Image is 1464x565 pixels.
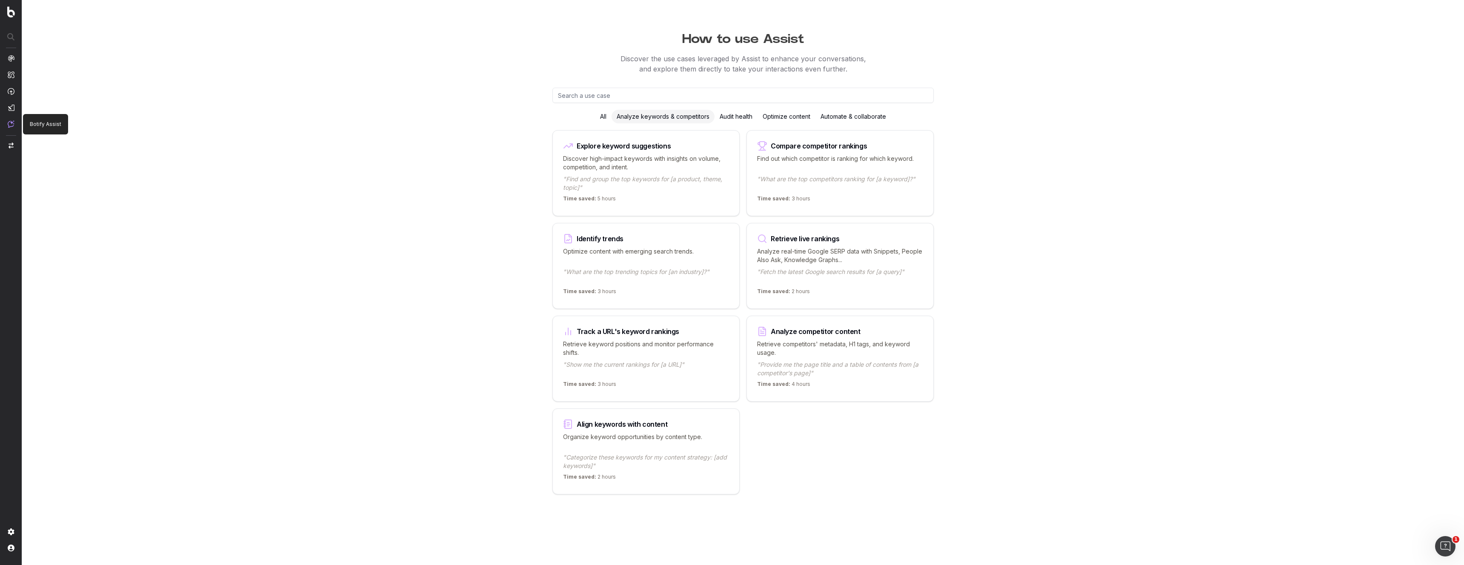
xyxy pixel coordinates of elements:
[595,110,612,123] div: All
[758,110,815,123] div: Optimize content
[8,71,14,78] img: Intelligence
[563,340,729,357] p: Retrieve keyword positions and monitor performance shifts.
[8,88,14,95] img: Activation
[771,235,839,242] div: Retrieve live rankings
[757,381,790,387] span: Time saved:
[563,288,596,294] span: Time saved:
[757,381,810,391] p: 4 hours
[1453,536,1459,543] span: 1
[757,360,923,377] p: "Provide me the page title and a table of contents from [a competitor's page]"
[1435,536,1455,556] iframe: Intercom live chat
[577,143,671,149] div: Explore keyword suggestions
[577,235,623,242] div: Identify trends
[757,154,923,171] p: Find out which competitor is ranking for which keyword.
[7,6,15,17] img: Botify logo
[577,421,667,428] div: Align keywords with content
[563,453,729,470] p: "Categorize these keywords for my content strategy: [add keywords]"
[563,154,729,171] p: Discover high-impact keywords with insights on volume, competition, and intent.
[715,110,758,123] div: Audit health
[757,195,810,205] p: 3 hours
[8,104,14,111] img: Studio
[563,247,729,264] p: Optimize content with emerging search trends.
[563,433,729,450] p: Organize keyword opportunities by content type.
[8,55,14,62] img: Analytics
[612,110,715,123] div: Analyze keywords & competitors
[757,268,923,285] p: "Fetch the latest Google search results for [a query]"
[8,528,14,535] img: Setting
[563,195,596,202] span: Time saved:
[416,27,1070,47] h1: How to use Assist
[8,545,14,551] img: My account
[757,195,790,202] span: Time saved:
[563,474,616,484] p: 2 hours
[757,288,810,298] p: 2 hours
[563,288,616,298] p: 3 hours
[771,328,861,335] div: Analyze competitor content
[563,268,729,285] p: "What are the top trending topics for [an industry]?"
[757,175,923,192] p: "What are the top competitors ranking for [a keyword]?"
[757,288,790,294] span: Time saved:
[9,143,14,148] img: Switch project
[563,381,596,387] span: Time saved:
[552,88,934,103] input: Search a use case
[563,360,729,377] p: "Show me the current rankings for [a URL]"
[815,110,891,123] div: Automate & collaborate
[563,175,729,192] p: "Find and group the top keywords for [a product, theme, topic]"
[757,340,923,357] p: Retrieve competitors' metadata, H1 tags, and keyword usage.
[771,143,867,149] div: Compare competitor rankings
[30,121,61,128] p: Botify Assist
[577,328,679,335] div: Track a URL's keyword rankings
[563,474,596,480] span: Time saved:
[757,247,923,264] p: Analyze real-time Google SERP data with Snippets, People Also Ask, Knowledge Graphs...
[563,195,616,205] p: 5 hours
[563,381,616,391] p: 3 hours
[8,120,14,128] img: Assist
[416,54,1070,74] p: Discover the use cases leveraged by Assist to enhance your conversations, and explore them direct...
